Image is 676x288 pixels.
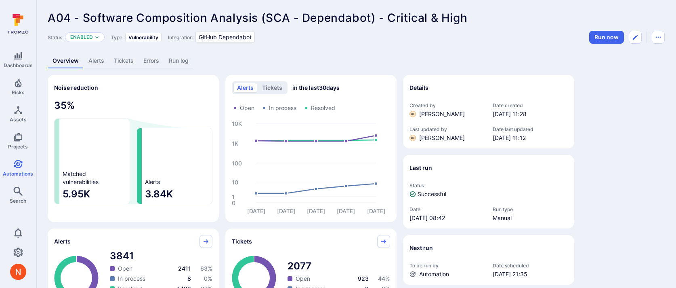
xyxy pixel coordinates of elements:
span: 5.95K [63,188,126,201]
h2: Last run [409,164,432,172]
span: 35 % [54,99,212,112]
div: Billy Tinnes [409,135,416,141]
span: 3.84K [145,188,209,201]
span: Matched vulnerabilities [63,170,99,186]
span: Resolved [311,104,335,112]
section: Next run widget [403,235,574,285]
span: To be run by [409,263,485,269]
span: 923 [358,275,369,282]
h2: Details [409,84,428,92]
span: Status [409,182,568,188]
span: In process [118,275,145,283]
span: Manual [493,214,568,222]
span: Open [296,275,310,283]
span: Tickets [232,237,252,246]
span: [DATE] 08:42 [409,214,485,222]
img: ACg8ocIprwjrgDQnDsNSk9Ghn5p5-B8DpAKWoJ5Gi9syOE4K59tr4Q=s96-c [10,264,26,280]
span: Assets [10,116,27,123]
div: Vulnerability [125,33,162,42]
span: Date scheduled [493,263,568,269]
span: In process [269,104,296,112]
span: Open [240,104,254,112]
a: Alerts [84,53,109,68]
span: Date [409,206,485,212]
span: 44 % [378,275,390,282]
span: A04 - Software Composition Analysis (SCA - Dependabot) - Critical & High [48,11,467,25]
span: Run type [493,206,568,212]
span: Type: [111,34,124,40]
button: Edit automation [629,31,642,44]
span: [DATE] 21:35 [493,270,568,278]
span: [DATE] 11:28 [493,110,568,118]
button: Expand dropdown [94,35,99,40]
button: Run automation [589,31,624,44]
span: in the last 30 days [292,84,340,92]
text: 1 [232,193,235,200]
span: [PERSON_NAME] [419,110,465,118]
span: Successful [418,190,446,198]
a: Run log [164,53,193,68]
span: 2411 [178,265,191,272]
div: Alerts/Tickets trend [225,75,397,222]
span: total [288,260,390,273]
div: Automation tabs [48,53,665,68]
span: GitHub Dependabot [199,33,252,41]
span: Last updated by [409,126,485,132]
text: 0 [232,199,235,206]
section: Details widget [403,75,574,148]
text: [DATE] [337,208,355,214]
section: Last run widget [403,155,574,229]
text: 10 [232,179,238,186]
span: Integration: [168,34,194,40]
text: 1K [232,140,238,147]
span: Status: [48,34,63,40]
span: 63 % [200,265,212,272]
span: Risks [12,89,25,95]
button: alerts [233,83,257,93]
text: [DATE] [277,208,295,214]
text: [DATE] [247,208,265,214]
button: tickets [258,83,286,93]
text: 100 [232,160,242,167]
span: Dashboards [4,62,33,68]
span: Automations [3,171,33,177]
button: Automation menu [652,31,665,44]
h2: Next run [409,244,433,252]
button: Enabled [70,34,93,40]
span: Noise reduction [54,84,98,91]
a: Errors [139,53,164,68]
span: 8 [187,275,191,282]
a: Overview [48,53,84,68]
span: [DATE] 11:12 [493,134,568,142]
span: Projects [8,144,28,150]
div: Neeren Patki [10,264,26,280]
span: Created by [409,102,485,108]
span: [PERSON_NAME] [419,134,465,142]
span: Alerts [54,237,71,246]
span: Open [118,265,132,273]
span: Date created [493,102,568,108]
span: Alerts [145,178,160,186]
span: Automation [419,270,449,278]
span: 0 % [204,275,212,282]
text: 10K [232,120,242,127]
text: [DATE] [307,208,325,214]
a: Tickets [109,53,139,68]
span: Date last updated [493,126,568,132]
span: total [110,250,212,263]
text: [DATE] [367,208,385,214]
span: Search [10,198,26,204]
div: Billy Tinnes [409,111,416,117]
